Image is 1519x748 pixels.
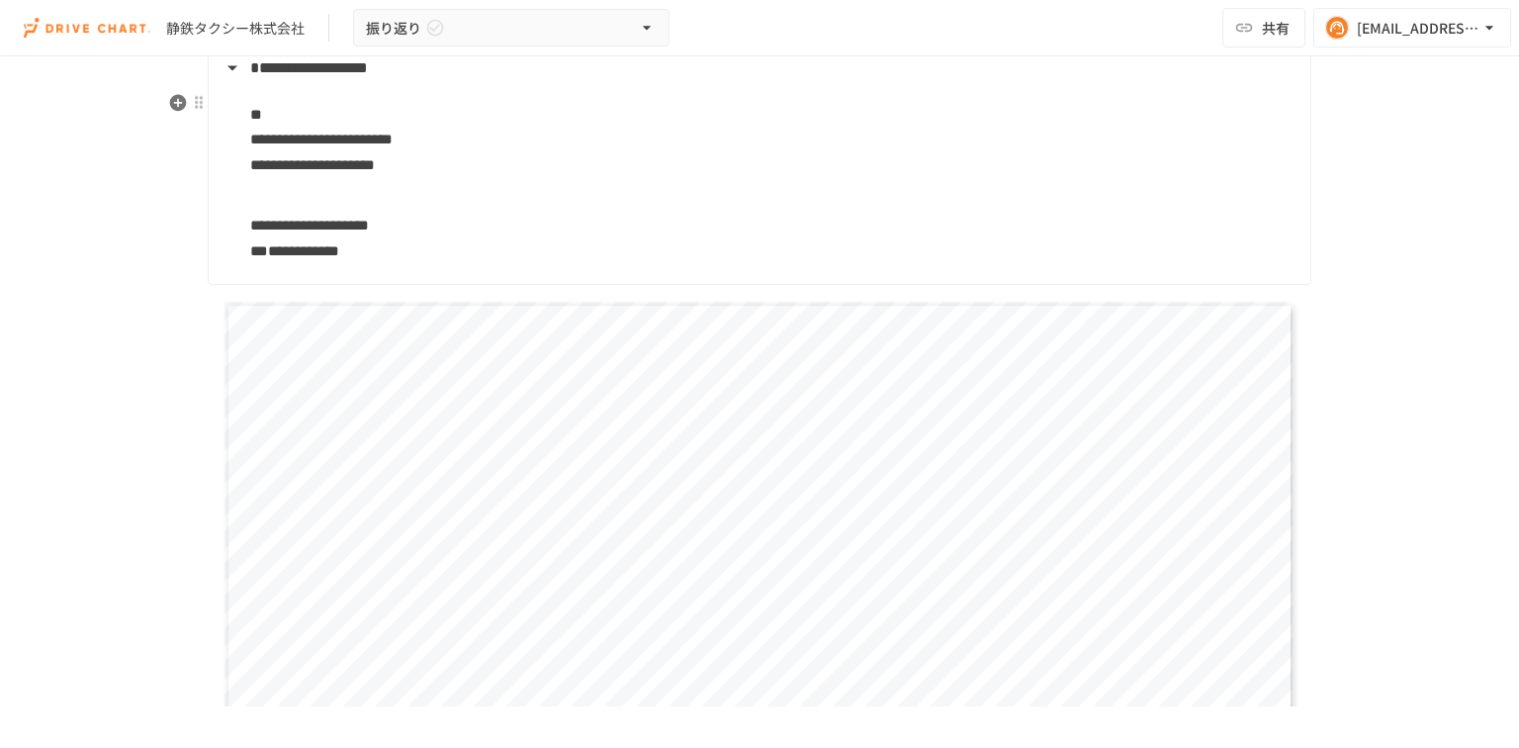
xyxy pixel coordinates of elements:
[1222,8,1305,47] button: 共有
[1262,17,1290,39] span: 共有
[166,18,305,39] div: 静鉄タクシー株式会社
[1357,16,1479,41] div: [EMAIL_ADDRESS][DOMAIN_NAME]
[1313,8,1511,47] button: [EMAIL_ADDRESS][DOMAIN_NAME]
[353,9,670,47] button: 振り返り
[24,12,150,44] img: i9VDDS9JuLRLX3JIUyK59LcYp6Y9cayLPHs4hOxMB9W
[366,16,421,41] span: 振り返り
